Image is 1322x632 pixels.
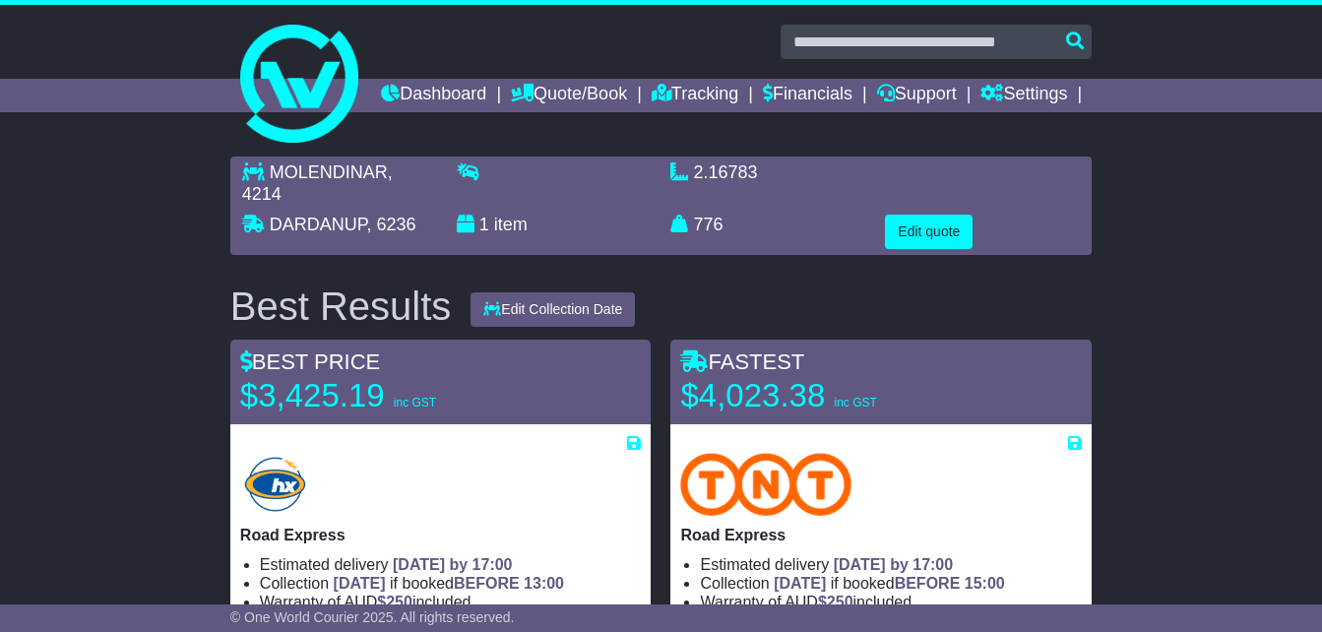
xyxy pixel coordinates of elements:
[270,215,367,234] span: DARDANUP
[494,215,528,234] span: item
[471,292,635,327] button: Edit Collection Date
[270,162,388,182] span: MOLENDINAR
[652,79,738,112] a: Tracking
[377,594,412,610] span: $
[877,79,957,112] a: Support
[260,555,642,574] li: Estimated delivery
[827,594,853,610] span: 250
[381,79,486,112] a: Dashboard
[240,453,310,516] img: Hunter Express: Road Express
[700,574,1082,593] li: Collection
[885,215,973,249] button: Edit quote
[386,594,412,610] span: 250
[479,215,489,234] span: 1
[680,526,1082,544] p: Road Express
[774,575,826,592] span: [DATE]
[240,349,380,374] span: BEST PRICE
[220,284,462,328] div: Best Results
[680,349,804,374] span: FASTEST
[240,526,642,544] p: Road Express
[511,79,627,112] a: Quote/Book
[700,593,1082,611] li: Warranty of AUD included.
[524,575,564,592] span: 13:00
[694,162,758,182] span: 2.16783
[260,593,642,611] li: Warranty of AUD included.
[763,79,852,112] a: Financials
[367,215,416,234] span: , 6236
[230,609,515,625] span: © One World Courier 2025. All rights reserved.
[895,575,961,592] span: BEFORE
[240,376,486,415] p: $3,425.19
[454,575,520,592] span: BEFORE
[694,215,724,234] span: 776
[965,575,1005,592] span: 15:00
[394,396,436,410] span: inc GST
[980,79,1067,112] a: Settings
[834,396,876,410] span: inc GST
[834,556,954,573] span: [DATE] by 17:00
[700,555,1082,574] li: Estimated delivery
[680,453,851,516] img: TNT Domestic: Road Express
[260,574,642,593] li: Collection
[334,575,386,592] span: [DATE]
[680,376,926,415] p: $4,023.38
[818,594,853,610] span: $
[242,162,393,204] span: , 4214
[393,556,513,573] span: [DATE] by 17:00
[774,575,1004,592] span: if booked
[334,575,564,592] span: if booked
